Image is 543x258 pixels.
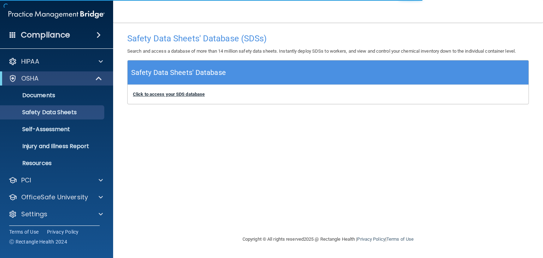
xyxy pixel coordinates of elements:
[21,30,70,40] h4: Compliance
[8,193,103,201] a: OfficeSafe University
[8,57,103,66] a: HIPAA
[5,143,101,150] p: Injury and Illness Report
[386,236,414,242] a: Terms of Use
[127,34,529,43] h4: Safety Data Sheets' Database (SDSs)
[5,92,101,99] p: Documents
[8,176,103,184] a: PCI
[9,238,67,245] span: Ⓒ Rectangle Health 2024
[21,74,39,83] p: OSHA
[21,193,88,201] p: OfficeSafe University
[9,228,39,235] a: Terms of Use
[133,92,205,97] a: Click to access your SDS database
[131,66,226,79] h5: Safety Data Sheets' Database
[127,47,529,55] p: Search and access a database of more than 14 million safety data sheets. Instantly deploy SDSs to...
[5,126,101,133] p: Self-Assessment
[5,160,101,167] p: Resources
[357,236,385,242] a: Privacy Policy
[8,74,103,83] a: OSHA
[8,210,103,218] a: Settings
[5,109,101,116] p: Safety Data Sheets
[47,228,79,235] a: Privacy Policy
[21,210,47,218] p: Settings
[21,176,31,184] p: PCI
[8,7,105,22] img: PMB logo
[199,228,457,251] div: Copyright © All rights reserved 2025 @ Rectangle Health | |
[21,57,39,66] p: HIPAA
